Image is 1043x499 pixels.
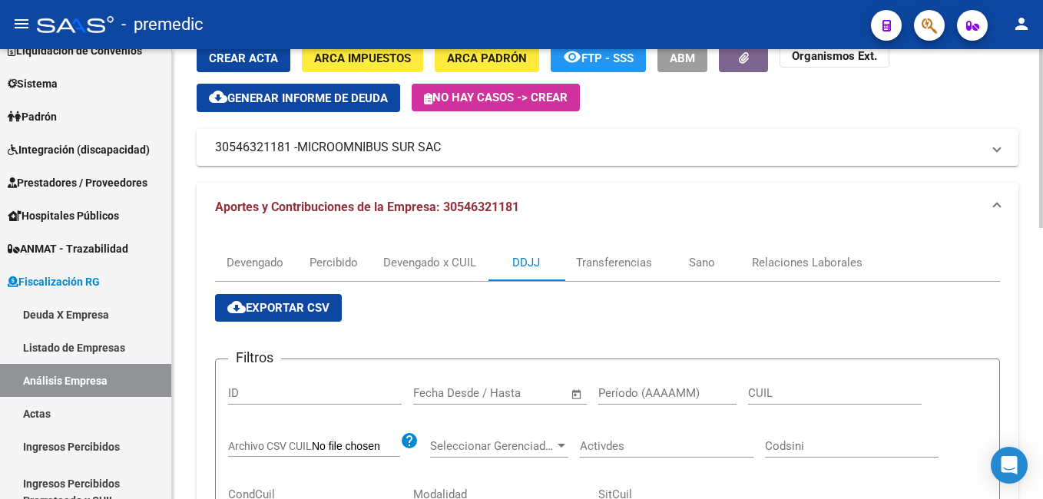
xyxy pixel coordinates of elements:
span: ARCA Padrón [447,51,527,65]
div: Open Intercom Messenger [991,447,1028,484]
span: Padrón [8,108,57,125]
span: Prestadores / Proveedores [8,174,147,191]
span: Aportes y Contribuciones de la Empresa: 30546321181 [215,200,519,214]
span: ABM [670,51,695,65]
mat-icon: remove_red_eye [563,48,581,66]
span: MICROOMNIBUS SUR SAC [297,139,441,156]
span: Exportar CSV [227,301,329,315]
button: ARCA Padrón [435,44,539,72]
div: DDJJ [512,254,540,271]
span: Hospitales Públicos [8,207,119,224]
button: Open calendar [568,385,586,403]
div: Devengado x CUIL [383,254,476,271]
div: Percibido [310,254,358,271]
input: Archivo CSV CUIL [312,440,400,454]
span: Seleccionar Gerenciador [430,439,555,453]
input: Fecha inicio [413,386,475,400]
input: Fecha fin [489,386,564,400]
mat-icon: cloud_download [209,88,227,106]
span: ANMAT - Trazabilidad [8,240,128,257]
span: Archivo CSV CUIL [228,440,312,452]
span: FTP - SSS [581,51,634,65]
mat-icon: person [1012,15,1031,33]
span: Generar informe de deuda [227,91,388,105]
span: Integración (discapacidad) [8,141,150,158]
mat-expansion-panel-header: Aportes y Contribuciones de la Empresa: 30546321181 [197,183,1018,232]
h3: Filtros [228,347,281,368]
mat-icon: cloud_download [227,298,246,316]
button: Generar informe de deuda [197,84,400,112]
button: ABM [657,44,707,72]
button: Crear Acta [197,44,290,72]
span: Fiscalización RG [8,273,100,290]
button: FTP - SSS [551,44,646,72]
mat-icon: help [400,431,419,450]
button: Exportar CSV [215,294,342,322]
span: ARCA Impuestos [314,51,411,65]
span: Sistema [8,75,58,92]
div: Sano [689,254,715,271]
mat-panel-title: 30546321181 - [215,139,982,156]
button: No hay casos -> Crear [412,84,580,111]
span: Liquidación de Convenios [8,42,142,59]
mat-icon: menu [12,15,31,33]
span: Crear Acta [209,51,278,65]
span: No hay casos -> Crear [424,91,568,104]
mat-expansion-panel-header: 30546321181 -MICROOMNIBUS SUR SAC [197,129,1018,166]
div: Devengado [227,254,283,271]
button: ARCA Impuestos [302,44,423,72]
span: - premedic [121,8,204,41]
div: Relaciones Laborales [752,254,863,271]
div: Transferencias [576,254,652,271]
strong: Organismos Ext. [792,49,877,63]
button: Organismos Ext. [780,44,889,68]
